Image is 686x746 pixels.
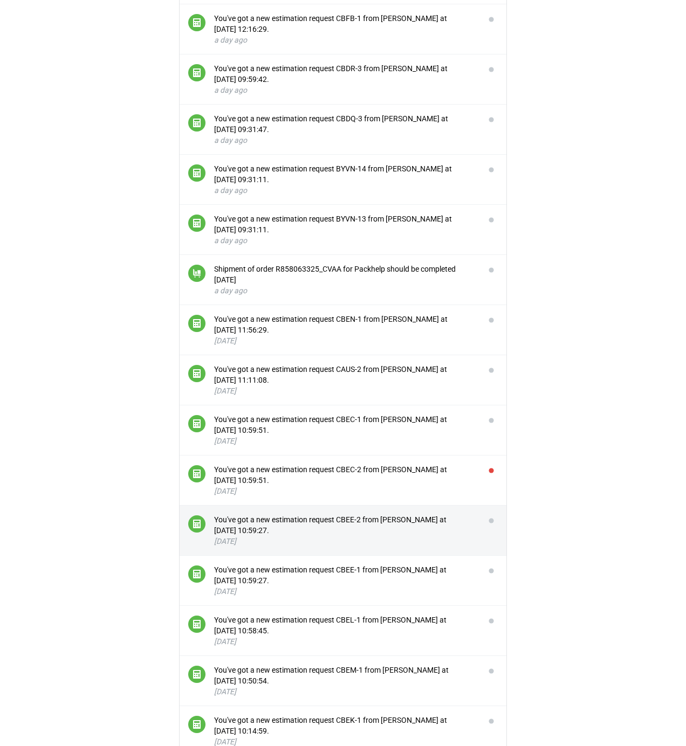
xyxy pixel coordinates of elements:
[214,335,476,346] div: [DATE]
[214,63,476,95] button: You've got a new estimation request CBDR-3 from [PERSON_NAME] at [DATE] 09:59:42.a day ago
[214,63,476,85] div: You've got a new estimation request CBDR-3 from [PERSON_NAME] at [DATE] 09:59:42.
[214,414,476,436] div: You've got a new estimation request CBEC-1 from [PERSON_NAME] at [DATE] 10:59:51.
[214,213,476,246] button: You've got a new estimation request BYVN-13 from [PERSON_NAME] at [DATE] 09:31:11.a day ago
[214,364,476,396] button: You've got a new estimation request CAUS-2 from [PERSON_NAME] at [DATE] 11:11:08.[DATE]
[214,314,476,335] div: You've got a new estimation request CBEN-1 from [PERSON_NAME] at [DATE] 11:56:29.
[214,185,476,196] div: a day ago
[214,514,476,547] button: You've got a new estimation request CBEE-2 from [PERSON_NAME] at [DATE] 10:59:27.[DATE]
[214,564,476,597] button: You've got a new estimation request CBEE-1 from [PERSON_NAME] at [DATE] 10:59:27.[DATE]
[214,163,476,196] button: You've got a new estimation request BYVN-14 from [PERSON_NAME] at [DATE] 09:31:11.a day ago
[214,686,476,697] div: [DATE]
[214,564,476,586] div: You've got a new estimation request CBEE-1 from [PERSON_NAME] at [DATE] 10:59:27.
[214,536,476,547] div: [DATE]
[214,436,476,446] div: [DATE]
[214,414,476,446] button: You've got a new estimation request CBEC-1 from [PERSON_NAME] at [DATE] 10:59:51.[DATE]
[214,665,476,697] button: You've got a new estimation request CBEM-1 from [PERSON_NAME] at [DATE] 10:50:54.[DATE]
[214,85,476,95] div: a day ago
[214,614,476,636] div: You've got a new estimation request CBEL-1 from [PERSON_NAME] at [DATE] 10:58:45.
[214,514,476,536] div: You've got a new estimation request CBEE-2 from [PERSON_NAME] at [DATE] 10:59:27.
[214,135,476,146] div: a day ago
[214,213,476,235] div: You've got a new estimation request BYVN-13 from [PERSON_NAME] at [DATE] 09:31:11.
[214,364,476,385] div: You've got a new estimation request CAUS-2 from [PERSON_NAME] at [DATE] 11:11:08.
[214,464,476,486] div: You've got a new estimation request CBEC-2 from [PERSON_NAME] at [DATE] 10:59:51.
[214,13,476,34] div: You've got a new estimation request CBFB-1 from [PERSON_NAME] at [DATE] 12:16:29.
[214,13,476,45] button: You've got a new estimation request CBFB-1 from [PERSON_NAME] at [DATE] 12:16:29.a day ago
[214,34,476,45] div: a day ago
[214,113,476,146] button: You've got a new estimation request CBDQ-3 from [PERSON_NAME] at [DATE] 09:31:47.a day ago
[214,636,476,647] div: [DATE]
[214,464,476,496] button: You've got a new estimation request CBEC-2 from [PERSON_NAME] at [DATE] 10:59:51.[DATE]
[214,113,476,135] div: You've got a new estimation request CBDQ-3 from [PERSON_NAME] at [DATE] 09:31:47.
[214,285,476,296] div: a day ago
[214,314,476,346] button: You've got a new estimation request CBEN-1 from [PERSON_NAME] at [DATE] 11:56:29.[DATE]
[214,586,476,597] div: [DATE]
[214,385,476,396] div: [DATE]
[214,715,476,736] div: You've got a new estimation request CBEK-1 from [PERSON_NAME] at [DATE] 10:14:59.
[214,264,476,296] button: Shipment of order R858063325_CVAA for Packhelp should be completed [DATE]a day ago
[214,235,476,246] div: a day ago
[214,486,476,496] div: [DATE]
[214,665,476,686] div: You've got a new estimation request CBEM-1 from [PERSON_NAME] at [DATE] 10:50:54.
[214,163,476,185] div: You've got a new estimation request BYVN-14 from [PERSON_NAME] at [DATE] 09:31:11.
[214,614,476,647] button: You've got a new estimation request CBEL-1 from [PERSON_NAME] at [DATE] 10:58:45.[DATE]
[214,264,476,285] div: Shipment of order R858063325_CVAA for Packhelp should be completed [DATE]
